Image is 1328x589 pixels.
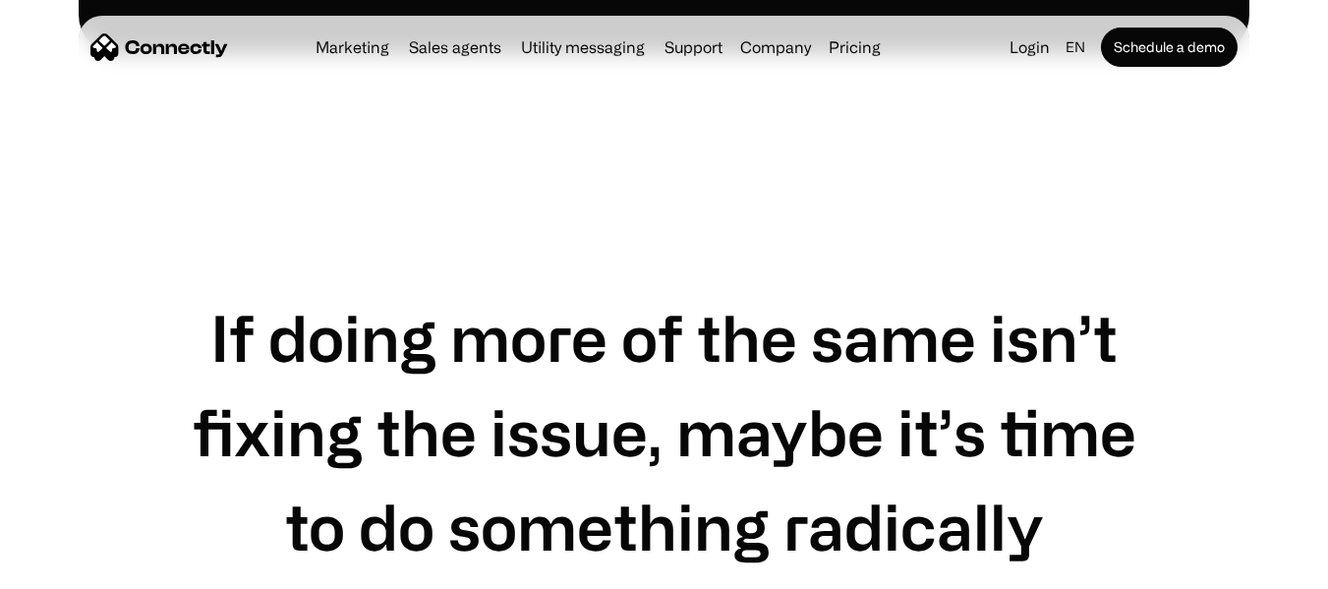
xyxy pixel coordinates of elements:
a: Login [1002,33,1058,61]
a: Utility messaging [513,39,653,55]
div: Company [734,33,817,61]
a: Sales agents [401,39,509,55]
a: Pricing [821,39,889,55]
aside: Language selected: English [20,553,118,582]
ul: Language list [39,555,118,582]
a: Marketing [308,39,397,55]
div: Company [740,33,811,61]
div: en [1058,33,1097,61]
a: Schedule a demo [1101,28,1238,67]
a: Support [657,39,730,55]
a: home [90,32,228,62]
div: en [1066,33,1085,61]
